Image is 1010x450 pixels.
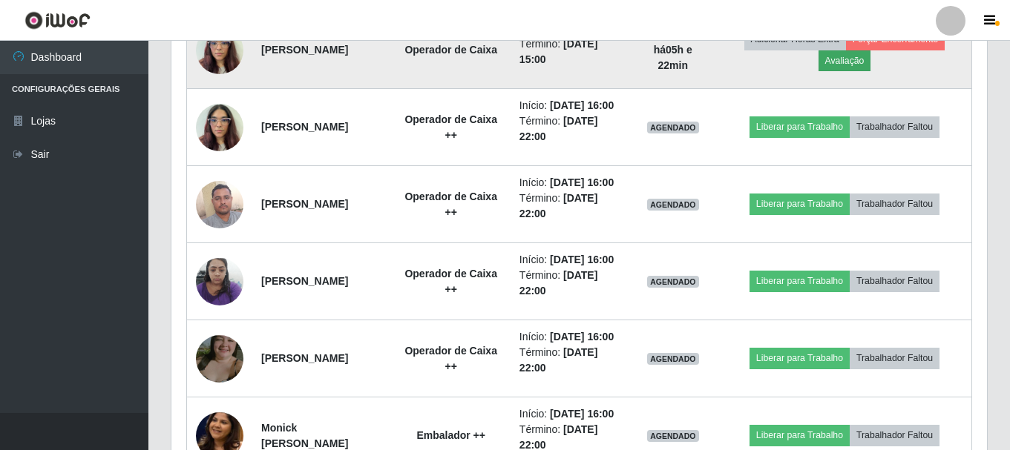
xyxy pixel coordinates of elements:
[261,121,348,133] strong: [PERSON_NAME]
[196,250,243,313] img: 1735958681545.jpeg
[819,50,871,71] button: Avaliação
[647,122,699,133] span: AGENDADO
[196,96,243,159] img: 1743385442240.jpeg
[196,173,243,236] img: 1728418986767.jpeg
[750,348,850,368] button: Liberar para Trabalho
[196,19,243,82] img: 1743385442240.jpeg
[196,317,243,401] img: 1737811794614.jpeg
[519,329,620,345] li: Início:
[404,113,497,141] strong: Operador de Caixa ++
[850,271,940,291] button: Trabalhador Faltou
[850,425,940,446] button: Trabalhador Faltou
[750,193,850,214] button: Liberar para Trabalho
[261,422,348,449] strong: Monick [PERSON_NAME]
[850,116,940,137] button: Trabalhador Faltou
[519,36,620,67] li: Término:
[519,268,620,299] li: Término:
[550,254,614,265] time: [DATE] 16:00
[550,99,614,111] time: [DATE] 16:00
[416,429,485,441] strong: Embalador ++
[850,193,940,214] button: Trabalhador Faltou
[261,352,348,364] strong: [PERSON_NAME]
[519,191,620,222] li: Término:
[404,268,497,295] strong: Operador de Caixa ++
[850,348,940,368] button: Trabalhador Faltou
[519,98,620,113] li: Início:
[550,408,614,420] time: [DATE] 16:00
[261,198,348,210] strong: [PERSON_NAME]
[519,252,620,268] li: Início:
[550,176,614,188] time: [DATE] 16:00
[261,44,348,56] strong: [PERSON_NAME]
[647,353,699,365] span: AGENDADO
[550,331,614,343] time: [DATE] 16:00
[647,199,699,211] span: AGENDADO
[404,44,497,56] strong: Operador de Caixa
[404,345,497,372] strong: Operador de Caixa ++
[24,11,91,30] img: CoreUI Logo
[519,406,620,422] li: Início:
[750,271,850,291] button: Liberar para Trabalho
[261,275,348,287] strong: [PERSON_NAME]
[750,116,850,137] button: Liberar para Trabalho
[519,175,620,191] li: Início:
[750,425,850,446] button: Liberar para Trabalho
[654,44,692,71] strong: há 05 h e 22 min
[404,191,497,218] strong: Operador de Caixa ++
[519,345,620,376] li: Término:
[519,113,620,145] li: Término:
[647,430,699,442] span: AGENDADO
[647,276,699,288] span: AGENDADO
